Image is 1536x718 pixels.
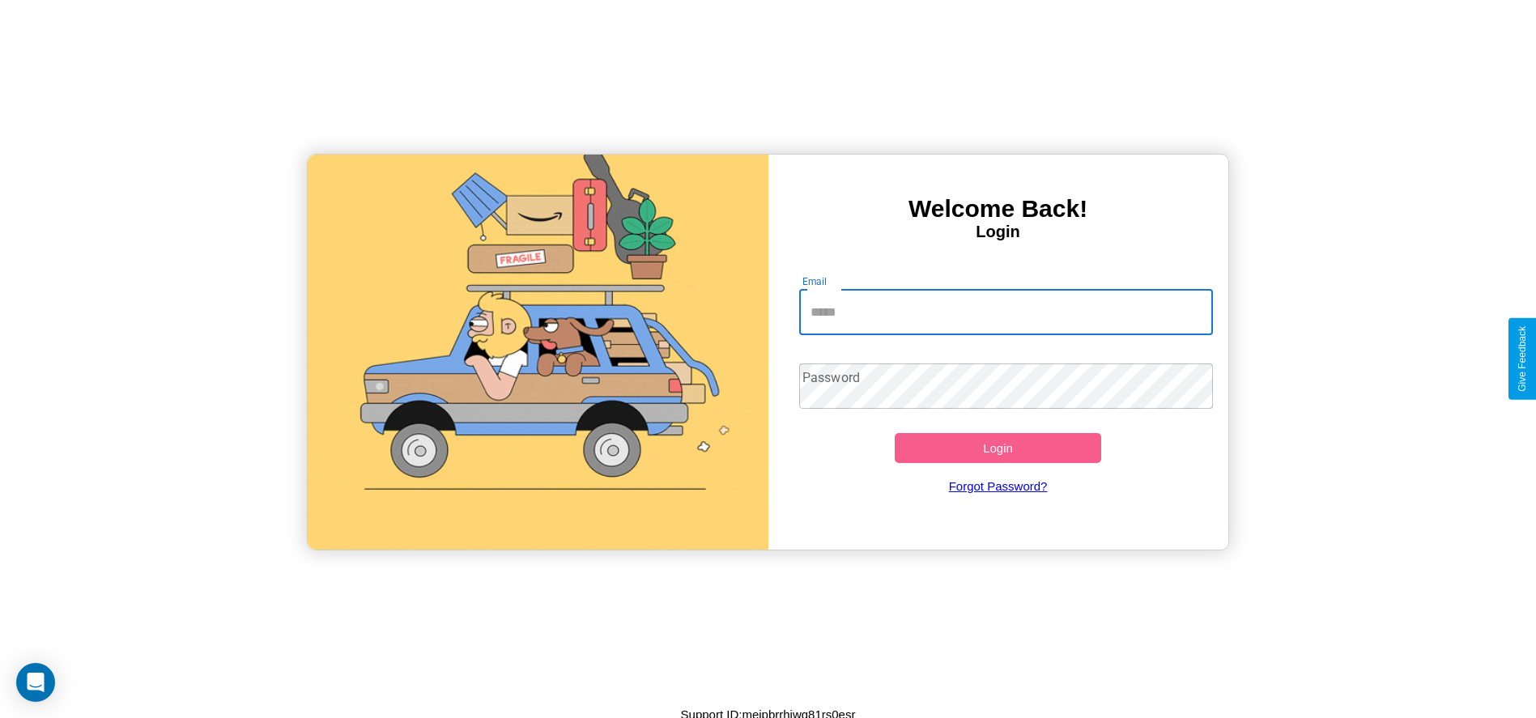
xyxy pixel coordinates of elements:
img: gif [308,155,768,550]
a: Forgot Password? [791,463,1205,509]
div: Give Feedback [1517,326,1528,392]
button: Login [895,433,1102,463]
h4: Login [768,223,1228,241]
div: Open Intercom Messenger [16,663,55,702]
h3: Welcome Back! [768,195,1228,223]
label: Email [802,274,828,288]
